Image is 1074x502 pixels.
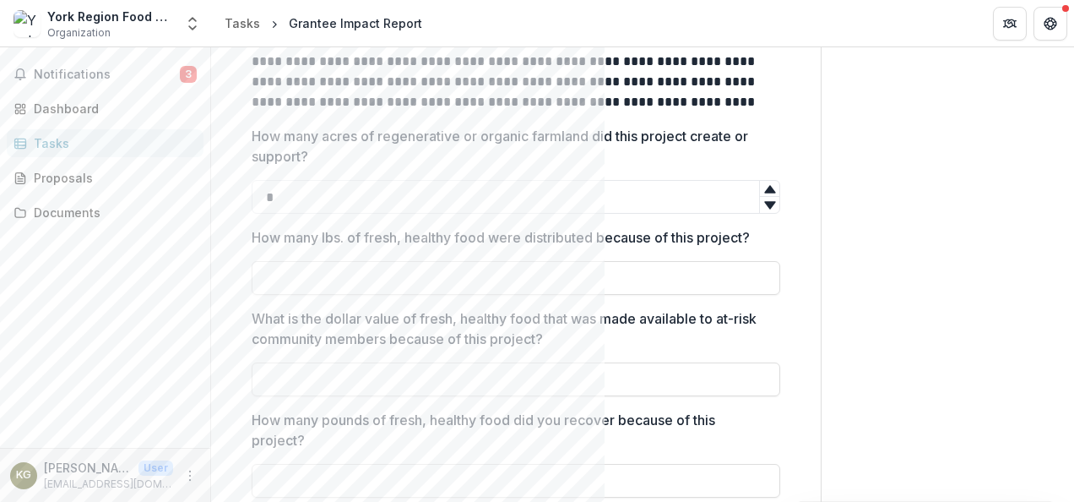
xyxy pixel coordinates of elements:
p: [EMAIL_ADDRESS][DOMAIN_NAME] [44,477,173,492]
a: Tasks [218,11,267,35]
p: How many lbs. of fresh, healthy food were distributed because of this project? [252,227,750,248]
span: Notifications [34,68,180,82]
div: Dashboard [34,100,190,117]
div: Documents [34,204,190,221]
div: Tasks [225,14,260,32]
a: Dashboard [7,95,203,123]
button: Notifications3 [7,61,203,88]
div: Tasks [34,134,190,152]
div: Grantee Impact Report [289,14,422,32]
button: More [180,466,200,486]
p: How many acres of regenerative or organic farmland did this project create or support? [252,126,770,166]
span: Organization [47,25,111,41]
nav: breadcrumb [218,11,429,35]
a: Tasks [7,129,203,157]
button: Get Help [1033,7,1067,41]
a: Documents [7,199,203,226]
button: Open entity switcher [181,7,204,41]
p: User [138,461,173,476]
p: [PERSON_NAME] [44,459,132,477]
p: What is the dollar value of fresh, healthy food that was made available to at-risk community memb... [252,308,770,349]
a: Proposals [7,164,203,192]
button: Partners [993,7,1027,41]
div: Kate Graevette [16,470,31,481]
p: How many pounds of fresh, healthy food did you recover because of this project? [252,410,770,450]
div: York Region Food Network [47,8,174,25]
div: Proposals [34,169,190,187]
img: York Region Food Network [14,10,41,37]
span: 3 [180,66,197,83]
